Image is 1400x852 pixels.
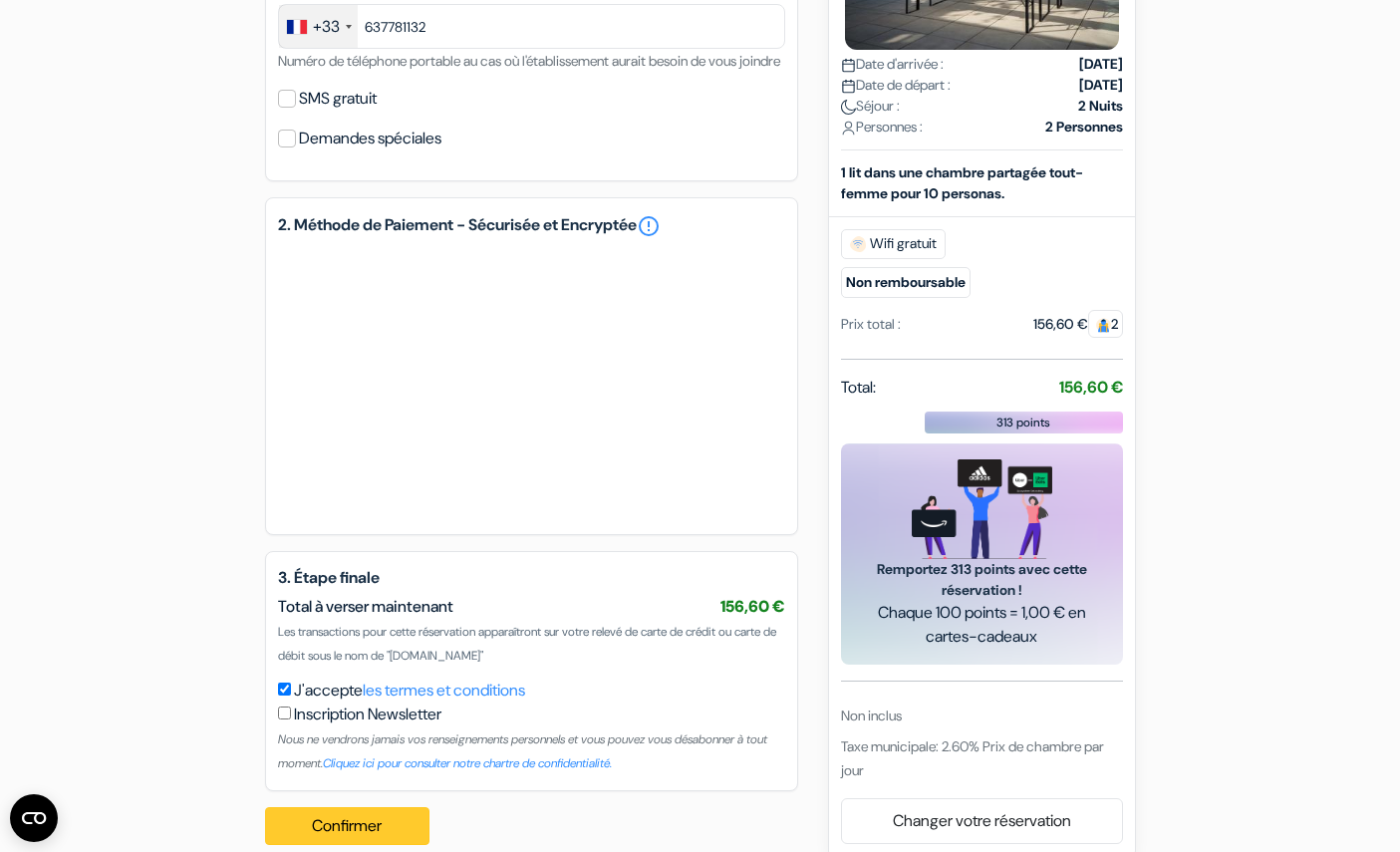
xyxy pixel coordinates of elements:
[841,99,856,114] img: moon.svg
[279,5,358,48] div: France: +33
[1079,74,1123,95] strong: [DATE]
[637,214,661,238] a: error_outline
[841,162,1083,201] b: 1 lit dans une chambre partagée tout-femme pour 10 personas.
[841,706,1123,726] div: Non inclus
[265,807,430,845] button: Confirmer
[841,266,971,297] small: Non remboursable
[841,57,856,72] img: calendar.svg
[865,559,1099,601] span: Remportez 313 points avec cette réservation !
[865,601,1099,649] span: Chaque 100 points = 1,00 € en cartes-cadeaux
[841,53,944,74] span: Date d'arrivée :
[278,4,785,49] input: 6 12 34 56 78
[842,802,1122,840] a: Changer votre réservation
[313,15,340,39] div: +33
[323,755,612,771] a: Cliquez ici pour consulter notre chartre de confidentialité.
[278,624,776,664] span: Les transactions pour cette réservation apparaîtront sur votre relevé de carte de crédit ou carte...
[363,680,525,701] a: les termes et conditions
[841,313,901,334] div: Prix total :
[1033,313,1123,334] div: 156,60 €
[1096,317,1111,332] img: guest.svg
[720,596,785,617] span: 156,60 €
[294,679,525,703] label: J'accepte
[841,116,923,137] span: Personnes :
[278,568,785,587] h5: 3. Étape finale
[1045,116,1123,137] strong: 2 Personnes
[841,95,900,116] span: Séjour :
[278,52,780,70] small: Numéro de téléphone portable au cas où l'établissement aurait besoin de vous joindre
[1059,376,1123,397] strong: 156,60 €
[841,375,876,399] span: Total:
[912,458,1052,559] img: gift_card_hero_new.png
[10,794,58,842] button: Ouvrir le widget CMP
[841,74,951,95] span: Date de départ :
[850,235,866,251] img: free_wifi.svg
[1088,309,1123,337] span: 2
[299,125,441,152] label: Demandes spéciales
[278,731,767,771] small: Nous ne vendrons jamais vos renseignements personnels et vous pouvez vous désabonner à tout moment.
[278,214,785,238] h5: 2. Méthode de Paiement - Sécurisée et Encryptée
[996,413,1050,430] span: 313 points
[841,228,946,258] span: Wifi gratuit
[294,703,441,726] label: Inscription Newsletter
[841,737,1104,779] span: Taxe municipale: 2.60% Prix de chambre par jour
[278,596,453,617] span: Total à verser maintenant
[299,85,377,113] label: SMS gratuit
[841,78,856,93] img: calendar.svg
[298,266,765,498] iframe: Cadre de saisie sécurisé pour le paiement
[1078,95,1123,116] strong: 2 Nuits
[841,120,856,135] img: user_icon.svg
[1079,53,1123,74] strong: [DATE]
